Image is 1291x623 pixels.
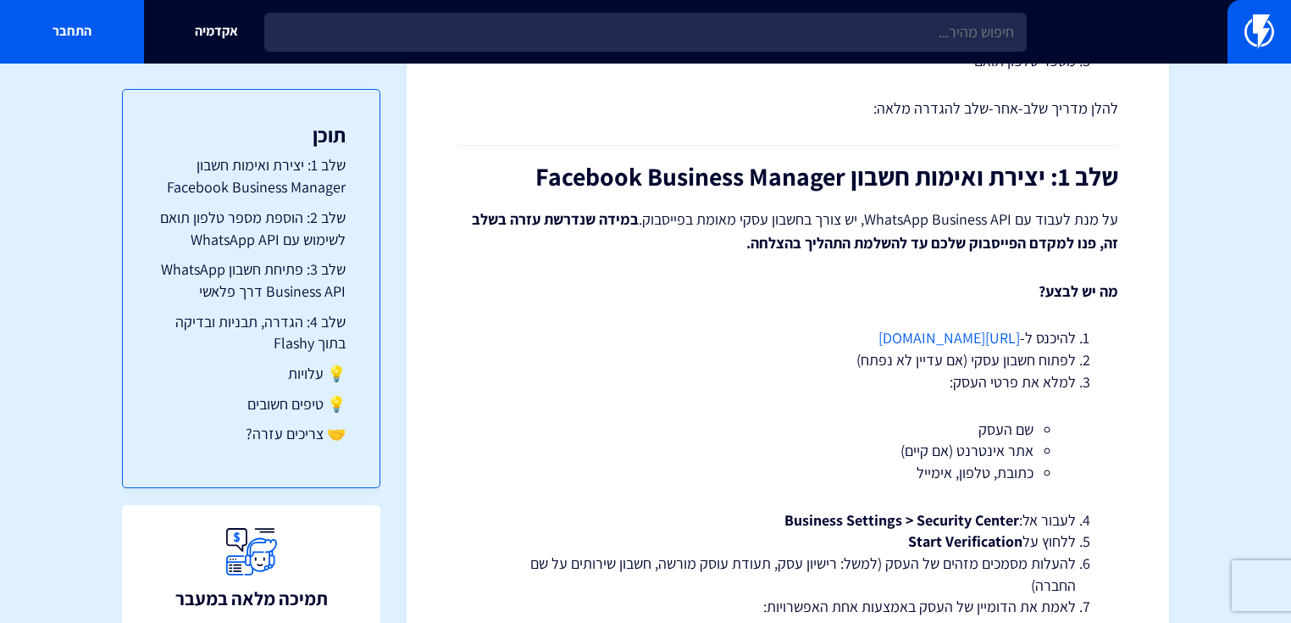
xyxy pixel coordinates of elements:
a: שלב 1: יצירת ואימות חשבון Facebook Business Manager [157,154,346,197]
a: שלב 4: הגדרה, תבניות ובדיקה בתוך Flashy [157,311,346,354]
p: להלן מדריך שלב-אחר-שלב להגדרה מלאה: [457,97,1118,120]
li: לפתוח חשבון עסקי (אם עדיין לא נפתח) [500,349,1076,371]
li: להיכנס ל- [500,327,1076,349]
li: ללחוץ על [500,531,1076,553]
a: שלב 2: הוספת מספר טלפון תואם לשימוש עם WhatsApp API [157,207,346,250]
a: 💡 טיפים חשובים [157,393,346,415]
a: 🤝 צריכים עזרה? [157,423,346,445]
a: שלב 3: פתיחת חשבון WhatsApp Business API דרך פלאשי [157,259,346,302]
strong: מה יש לבצע? [1039,281,1118,301]
a: [URL][DOMAIN_NAME] [878,328,1020,348]
h3: תמיכה מלאה במעבר [175,588,328,609]
li: להעלות מסמכים מזהים של העסק (למשל: רישיון עסק, תעודת עוסק מורשה, חשבון שירותים על שם החברה) [500,553,1076,596]
strong: Business Settings > Security Center [784,510,1019,530]
h3: תוכן [157,124,346,146]
p: על מנת לעבוד עם WhatsApp Business API, יש צורך בחשבון עסקי מאומת בפייסבוק. [457,208,1118,255]
h2: שלב 1: יצירת ואימות חשבון Facebook Business Manager [457,163,1118,191]
strong: Start Verification [908,531,1022,551]
a: 💡 עלויות [157,363,346,385]
li: אתר אינטרנט (אם קיים) [542,440,1033,462]
input: חיפוש מהיר... [264,13,1027,52]
li: לעבור אל: [500,509,1076,531]
li: למלא את פרטי העסק: [500,371,1076,484]
strong: במידה שנדרשת עזרה בשלב זה, פנו למקדם הפייסבוק שלכם עד להשלמת התהליך בהצלחה. [472,209,1118,253]
li: כתובת, טלפון, אימייל [542,462,1033,484]
li: שם העסק [542,419,1033,441]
